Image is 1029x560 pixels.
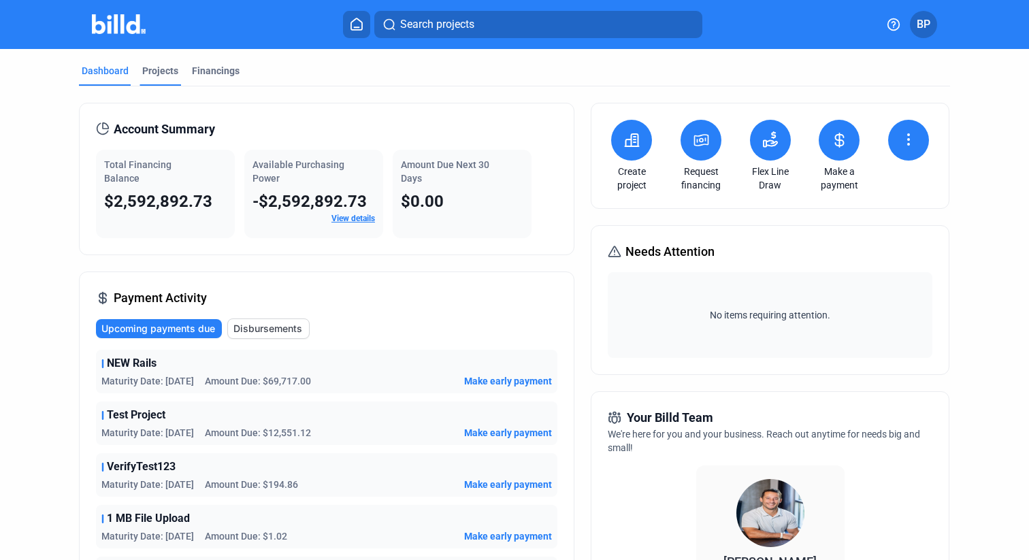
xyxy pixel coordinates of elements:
[233,322,302,335] span: Disbursements
[910,11,937,38] button: BP
[464,374,552,388] button: Make early payment
[252,192,367,211] span: -$2,592,892.73
[917,16,930,33] span: BP
[815,165,863,192] a: Make a payment
[401,159,489,184] span: Amount Due Next 30 Days
[331,214,375,223] a: View details
[464,529,552,543] button: Make early payment
[627,408,713,427] span: Your Billd Team
[101,426,194,440] span: Maturity Date: [DATE]
[227,318,310,339] button: Disbursements
[104,159,171,184] span: Total Financing Balance
[96,319,222,338] button: Upcoming payments due
[205,529,287,543] span: Amount Due: $1.02
[613,308,926,322] span: No items requiring attention.
[107,459,176,475] span: VerifyTest123
[104,192,212,211] span: $2,592,892.73
[107,355,157,372] span: NEW Rails
[107,510,190,527] span: 1 MB File Upload
[192,64,240,78] div: Financings
[101,478,194,491] span: Maturity Date: [DATE]
[736,479,804,547] img: Territory Manager
[464,426,552,440] button: Make early payment
[114,120,215,139] span: Account Summary
[101,322,215,335] span: Upcoming payments due
[101,529,194,543] span: Maturity Date: [DATE]
[82,64,129,78] div: Dashboard
[374,11,702,38] button: Search projects
[205,426,311,440] span: Amount Due: $12,551.12
[608,429,920,453] span: We're here for you and your business. Reach out anytime for needs big and small!
[205,478,298,491] span: Amount Due: $194.86
[114,289,207,308] span: Payment Activity
[107,407,165,423] span: Test Project
[464,478,552,491] button: Make early payment
[252,159,344,184] span: Available Purchasing Power
[400,16,474,33] span: Search projects
[101,374,194,388] span: Maturity Date: [DATE]
[747,165,794,192] a: Flex Line Draw
[92,14,146,34] img: Billd Company Logo
[142,64,178,78] div: Projects
[677,165,725,192] a: Request financing
[205,374,311,388] span: Amount Due: $69,717.00
[625,242,715,261] span: Needs Attention
[401,192,444,211] span: $0.00
[608,165,655,192] a: Create project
